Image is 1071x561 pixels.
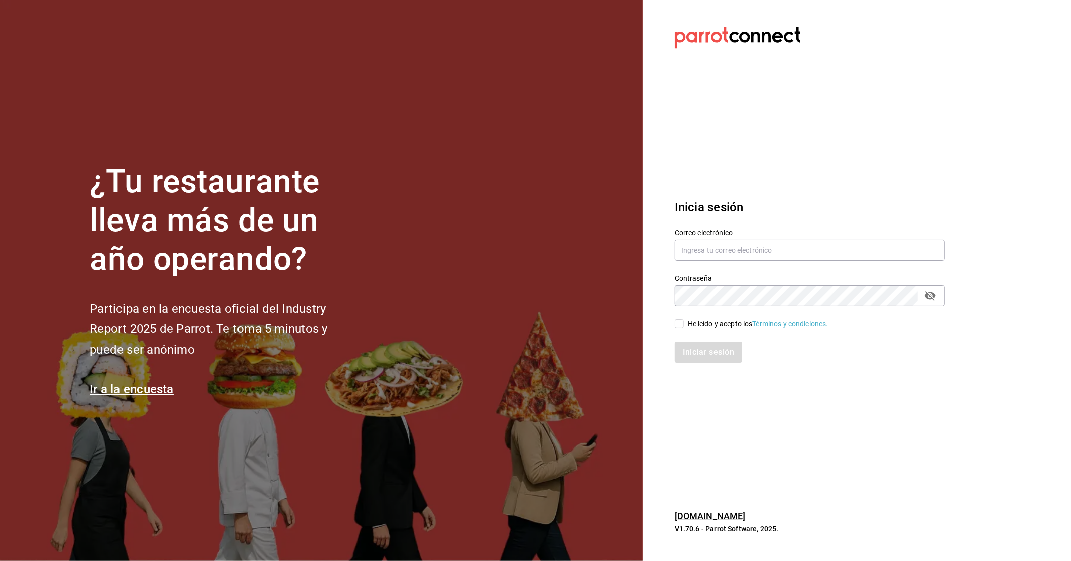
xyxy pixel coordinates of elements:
[675,511,746,521] a: [DOMAIN_NAME]
[675,240,945,261] input: Ingresa tu correo electrónico
[675,198,945,216] h3: Inicia sesión
[922,287,939,304] button: passwordField
[90,382,174,396] a: Ir a la encuesta
[90,299,361,360] h2: Participa en la encuesta oficial del Industry Report 2025 de Parrot. Te toma 5 minutos y puede se...
[675,275,945,282] label: Contraseña
[753,320,828,328] a: Términos y condiciones.
[688,319,828,329] div: He leído y acepto los
[90,163,361,278] h1: ¿Tu restaurante lleva más de un año operando?
[675,524,945,534] p: V1.70.6 - Parrot Software, 2025.
[675,230,945,237] label: Correo electrónico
